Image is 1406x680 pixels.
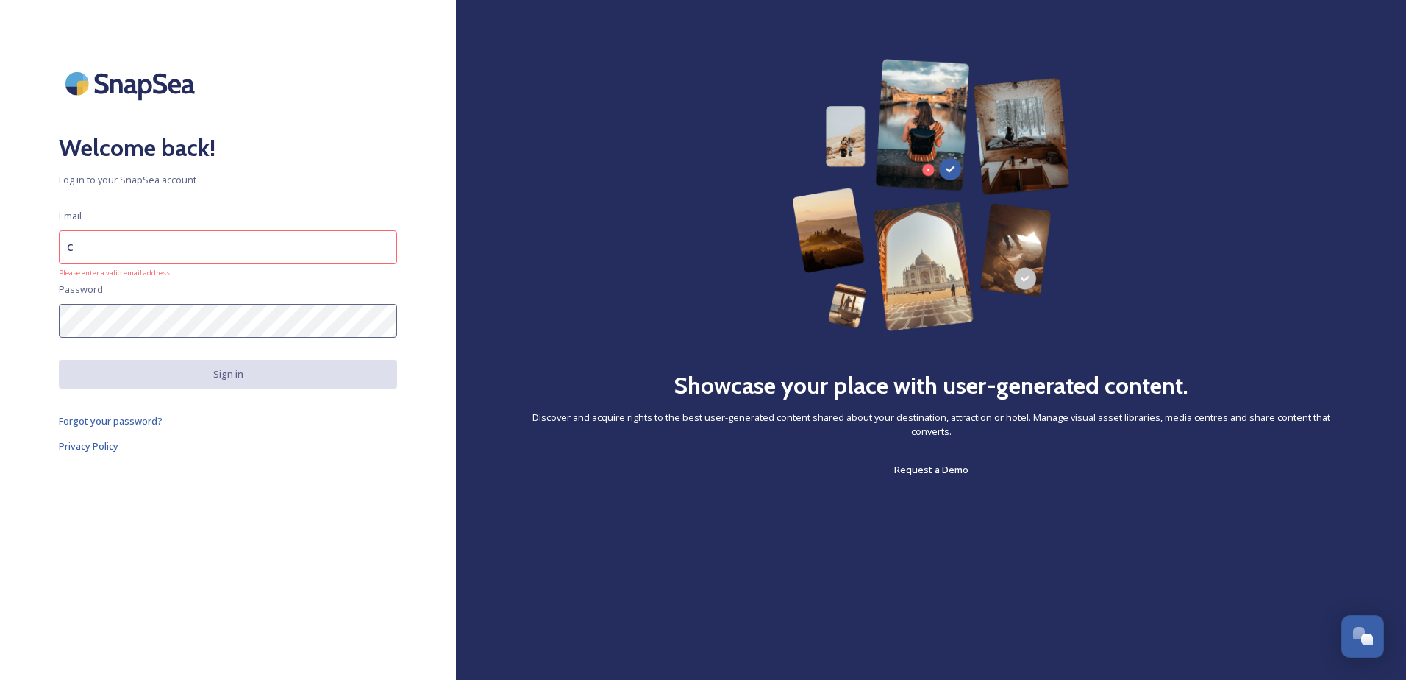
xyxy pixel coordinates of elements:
[59,439,118,453] span: Privacy Policy
[894,461,968,478] a: Request a Demo
[59,412,397,430] a: Forgot your password?
[59,209,82,223] span: Email
[59,414,163,428] span: Forgot your password?
[59,283,103,297] span: Password
[59,230,397,264] input: john.doe@snapsea.io
[59,130,397,166] h2: Welcome back!
[59,268,397,278] span: Please enter a valid email address.
[59,59,206,108] img: SnapSea Logo
[515,411,1347,439] span: Discover and acquire rights to the best user-generated content shared about your destination, att...
[792,59,1069,331] img: 63b42ca75bacad526042e722_Group%20154-p-800.png
[1341,615,1384,658] button: Open Chat
[59,360,397,389] button: Sign in
[59,173,397,187] span: Log in to your SnapSea account
[59,437,397,455] a: Privacy Policy
[674,368,1188,403] h2: Showcase your place with user-generated content.
[894,463,968,476] span: Request a Demo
